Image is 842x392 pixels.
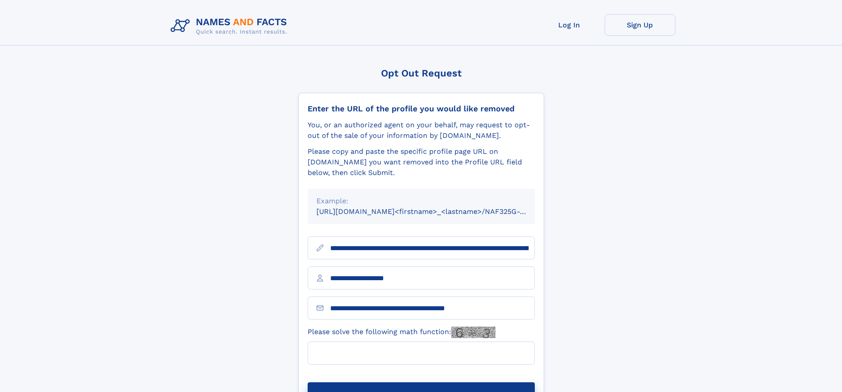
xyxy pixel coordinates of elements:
[308,104,535,114] div: Enter the URL of the profile you would like removed
[167,14,294,38] img: Logo Names and Facts
[534,14,605,36] a: Log In
[605,14,675,36] a: Sign Up
[316,207,552,216] small: [URL][DOMAIN_NAME]<firstname>_<lastname>/NAF325G-xxxxxxxx
[316,196,526,206] div: Example:
[308,146,535,178] div: Please copy and paste the specific profile page URL on [DOMAIN_NAME] you want removed into the Pr...
[308,120,535,141] div: You, or an authorized agent on your behalf, may request to opt-out of the sale of your informatio...
[308,327,495,338] label: Please solve the following math function:
[298,68,544,79] div: Opt Out Request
